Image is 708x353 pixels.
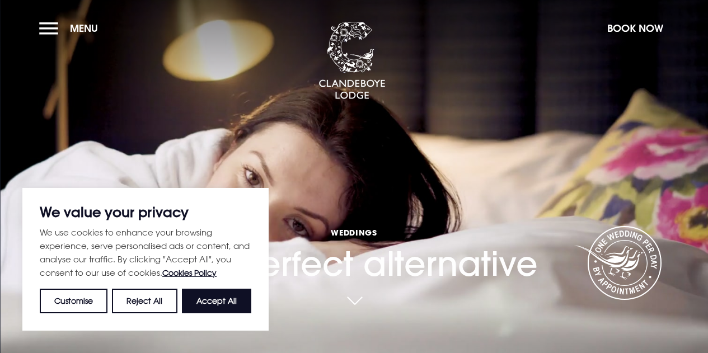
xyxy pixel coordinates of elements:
h1: The perfect alternative [170,183,538,284]
button: Book Now [602,16,669,40]
p: We use cookies to enhance your browsing experience, serve personalised ads or content, and analys... [40,225,251,280]
button: Accept All [182,289,251,313]
div: We value your privacy [22,188,269,331]
p: We value your privacy [40,205,251,219]
span: Menu [70,22,98,35]
span: Weddings [170,227,538,238]
button: Reject All [112,289,177,313]
img: Clandeboye Lodge [318,22,386,100]
button: Customise [40,289,107,313]
button: Menu [39,16,104,40]
a: Cookies Policy [162,268,217,277]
